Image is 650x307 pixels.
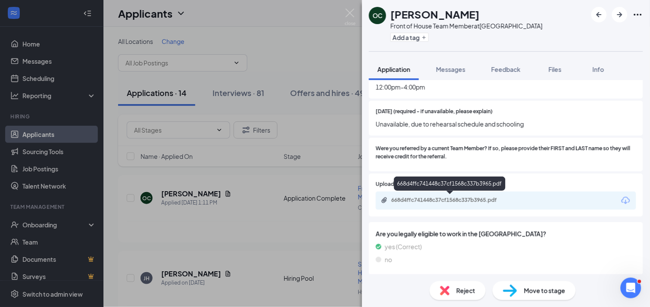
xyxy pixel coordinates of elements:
[491,65,521,73] span: Feedback
[394,177,506,191] div: 668d4ffc741448c37cf1568c337b3965.pdf
[549,65,562,73] span: Files
[612,7,628,22] button: ArrowRight
[376,82,636,92] span: 12:00pm-4:00pm
[621,195,631,206] svg: Download
[376,180,415,189] span: Upload Resume
[376,119,636,129] span: Unavailable, due to rehearsal schedule and schooling
[391,33,429,42] button: PlusAdd a tag
[391,197,512,204] div: 668d4ffc741448c37cf1568c337b3965.pdf
[378,65,410,73] span: Application
[373,11,383,20] div: OC
[376,108,493,116] span: [DATE] (required - if unavailable, please explain)
[594,9,604,20] svg: ArrowLeftNew
[633,9,643,20] svg: Ellipses
[615,9,625,20] svg: ArrowRight
[376,145,636,161] span: Were you referred by a current Team Member? If so, please provide their FIRST and LAST name so th...
[593,65,604,73] span: Info
[621,278,641,298] iframe: Intercom live chat
[456,286,475,295] span: Reject
[436,65,466,73] span: Messages
[376,229,636,239] span: Are you legally eligible to work in the [GEOGRAPHIC_DATA]?
[391,7,480,22] h1: [PERSON_NAME]
[385,255,392,264] span: no
[385,242,422,251] span: yes (Correct)
[422,35,427,40] svg: Plus
[381,197,521,205] a: Paperclip668d4ffc741448c37cf1568c337b3965.pdf
[381,197,388,204] svg: Paperclip
[391,22,543,30] div: Front of House Team Member at [GEOGRAPHIC_DATA]
[591,7,607,22] button: ArrowLeftNew
[524,286,566,295] span: Move to stage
